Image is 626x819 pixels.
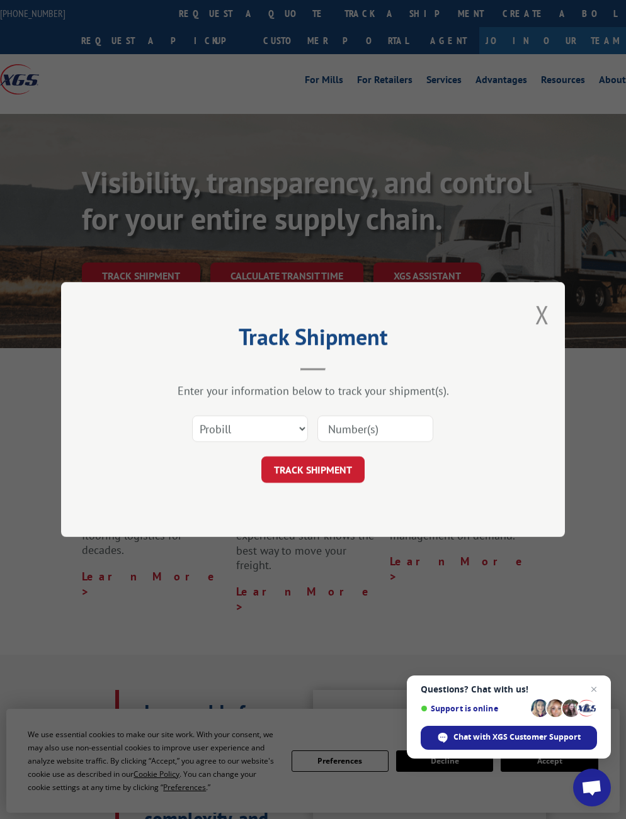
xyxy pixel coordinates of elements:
[421,704,526,713] span: Support is online
[421,726,597,750] span: Chat with XGS Customer Support
[535,298,549,331] button: Close modal
[124,328,502,352] h2: Track Shipment
[317,415,433,442] input: Number(s)
[453,731,581,743] span: Chat with XGS Customer Support
[573,769,611,806] a: Open chat
[421,684,597,694] span: Questions? Chat with us!
[124,383,502,398] div: Enter your information below to track your shipment(s).
[261,456,365,483] button: TRACK SHIPMENT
